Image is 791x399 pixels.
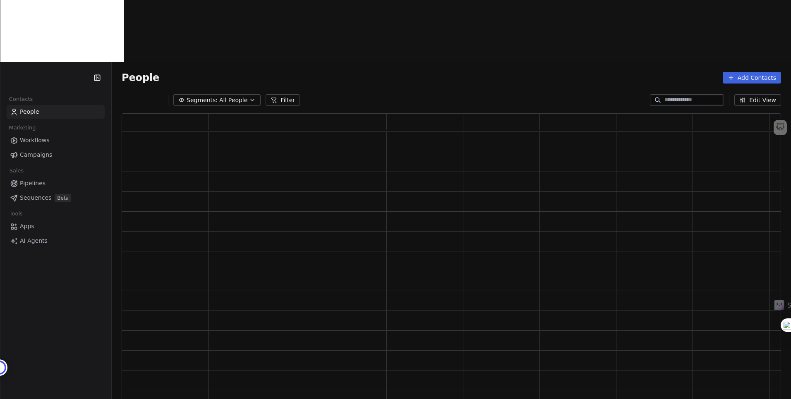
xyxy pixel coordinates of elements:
a: Campaigns [7,148,105,162]
button: Filter [266,94,300,106]
span: Beta [55,194,71,202]
a: Pipelines [7,177,105,190]
span: Sequences [20,194,51,202]
span: All People [219,96,247,105]
span: Marketing [5,122,39,134]
button: Add Contacts [723,72,781,84]
span: Sales [6,165,27,177]
span: Workflows [20,136,50,145]
a: Apps [7,220,105,233]
button: Edit View [734,94,781,106]
span: Pipelines [20,179,46,188]
span: Campaigns [20,151,52,159]
a: People [7,105,105,119]
span: Segments: [187,96,218,105]
span: People [122,72,159,84]
span: Apps [20,222,34,231]
span: Tools [6,208,26,220]
a: AI Agents [7,234,105,248]
a: SequencesBeta [7,191,105,205]
span: AI Agents [20,237,48,245]
span: People [20,108,39,116]
a: Workflows [7,134,105,147]
span: Contacts [5,93,36,105]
